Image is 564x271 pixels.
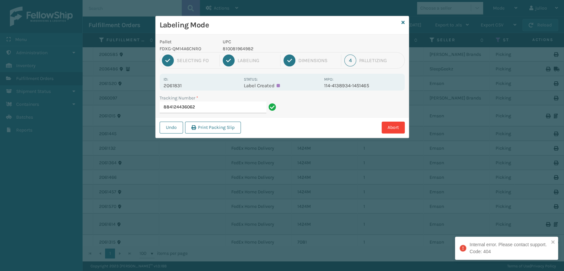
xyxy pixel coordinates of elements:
[160,122,183,134] button: Undo
[244,83,320,89] p: Label Created
[223,55,235,66] div: 2
[238,58,277,63] div: Labeling
[160,95,198,101] label: Tracking Number
[382,122,405,134] button: Abort
[177,58,216,63] div: Selecting FO
[344,55,356,66] div: 4
[185,122,241,134] button: Print Packing Slip
[164,77,168,82] label: Id:
[470,241,549,255] div: Internal error. Please contact support. Code: 404
[160,38,215,45] p: Pallet
[359,58,402,63] div: Palletizing
[324,83,400,89] p: 114-4138934-1451465
[164,83,240,89] p: 2061831
[298,58,338,63] div: Dimensions
[283,55,295,66] div: 3
[162,55,174,66] div: 1
[160,45,215,52] p: FDXG-QM14A6CNRO
[551,239,555,246] button: close
[223,38,320,45] p: UPC
[223,45,320,52] p: 810081964982
[160,20,399,30] h3: Labeling Mode
[244,77,258,82] label: Status:
[324,77,333,82] label: MPO:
